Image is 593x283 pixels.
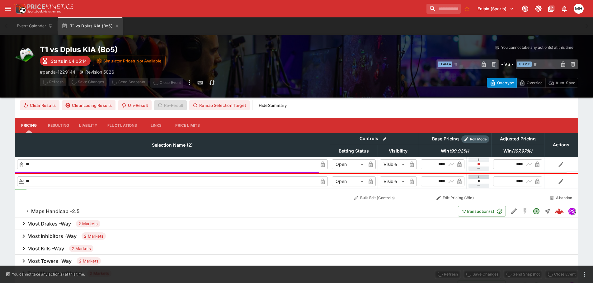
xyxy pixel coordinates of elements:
button: Michael Hutchinson [572,2,586,16]
img: logo-cerberus--red.svg [555,207,564,216]
button: Notifications [559,3,570,14]
img: Sportsbook Management [27,10,61,13]
button: T1 vs Dplus KIA (Bo5) [58,17,123,35]
span: 2 Markets [76,221,100,227]
button: more [581,271,588,278]
button: Clear Losing Results [62,100,115,110]
span: 2 Markets [69,246,93,252]
button: Resulting [43,118,74,133]
button: Event Calendar [13,17,57,35]
div: 99640bb1-a3ee-4db7-8f0c-bdc53a43fdd5 [555,207,564,216]
img: PriceKinetics Logo [14,2,26,15]
th: Adjusted Pricing [491,133,544,145]
p: Override [527,80,543,86]
p: Starts in 04:05:14 [51,58,87,64]
p: Revision 5026 [85,69,114,75]
span: Roll Mode [468,137,489,142]
button: Clear Results [20,100,59,110]
div: Start From [487,78,578,88]
p: Overtype [497,80,514,86]
button: Edit Pricing (Win) [421,193,489,203]
button: open drawer [2,3,14,14]
em: ( 99.92 %) [449,147,469,155]
span: Betting Status [332,147,376,155]
button: Pricing [15,118,43,133]
button: Auto-Save [545,78,578,88]
button: Bulk edit [381,135,389,143]
h6: Most Drakes -Way [27,221,71,227]
h6: Most Inhibitors -Way [27,233,77,240]
button: Straight [542,206,553,217]
button: Abandon [546,193,576,203]
button: Simulator Prices Not Available [93,56,166,66]
button: Toggle light/dark mode [533,3,544,14]
button: Liability [74,118,102,133]
span: 2 Markets [77,258,101,264]
th: Actions [544,133,578,157]
p: You cannot take any action(s) at this time. [12,272,85,277]
button: Bulk Edit (Controls) [332,193,417,203]
div: Michael Hutchinson [574,4,584,14]
button: Edit Detail [508,206,520,217]
div: Open [332,159,366,169]
button: Maps Handicap -2.5 [15,205,458,217]
button: Connected to PK [520,3,531,14]
span: Team B [517,62,532,67]
button: No Bookmarks [462,4,472,14]
h6: Most Kills -Way [27,245,64,252]
p: Auto-Save [556,80,575,86]
button: Price Limits [170,118,205,133]
h2: Copy To Clipboard [40,45,309,54]
h6: Most Towers -Way [27,258,72,264]
p: You cannot take any action(s) at this time. [501,45,574,50]
button: SGM Disabled [520,206,531,217]
h6: Maps Handicap -2.5 [31,208,80,215]
h6: - VS - [501,61,513,67]
span: Visibility [382,147,414,155]
span: Win(107.97%) [497,147,539,155]
em: ( 107.97 %) [512,147,532,155]
svg: Open [533,208,540,215]
button: Links [142,118,170,133]
button: more [186,78,193,88]
span: Team A [438,62,452,67]
button: Un-Result [118,100,151,110]
span: Re-Result [154,100,187,110]
div: Visible [380,159,407,169]
button: Remap Selection Target [189,100,250,110]
button: Fluctuations [102,118,142,133]
button: HideSummary [255,100,290,110]
a: 99640bb1-a3ee-4db7-8f0c-bdc53a43fdd5 [553,205,566,217]
button: Select Tenant [474,4,518,14]
span: Win(99.92%) [434,147,476,155]
p: Copy To Clipboard [40,69,75,75]
div: Open [332,176,366,186]
img: pandascore [568,208,575,215]
button: Override [516,78,545,88]
button: 17Transaction(s) [458,206,506,217]
span: Selection Name (2) [145,141,200,149]
th: Controls [330,133,419,145]
input: search [426,4,461,14]
div: Base Pricing [430,135,461,143]
img: PriceKinetics [27,4,73,9]
div: Visible [380,176,407,186]
button: Documentation [546,3,557,14]
button: Overtype [487,78,517,88]
div: Show/hide Price Roll mode configuration. [461,135,489,143]
img: esports.png [15,45,35,65]
button: Open [531,206,542,217]
span: 2 Markets [82,233,106,240]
